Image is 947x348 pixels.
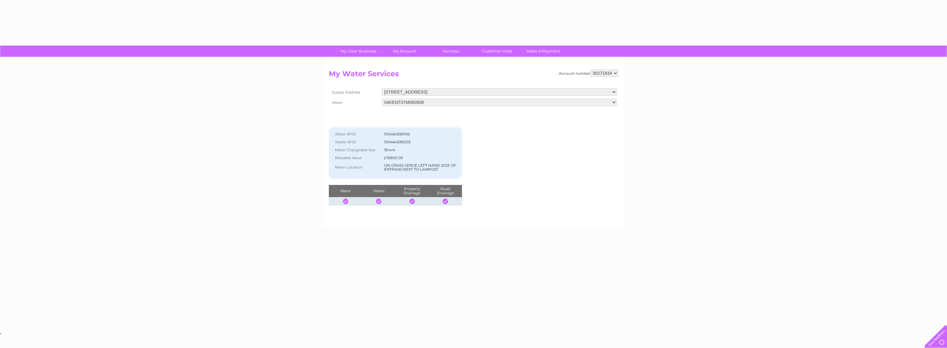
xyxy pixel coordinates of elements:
th: Water SPID [332,130,383,138]
th: Property Drainage [395,185,429,197]
th: Waste SPID [332,138,383,146]
th: Rateable Value [332,154,383,162]
td: 100464590203 [383,138,459,146]
td: 15mm [383,146,459,154]
th: Meter Location [332,162,383,173]
td: £15800.00 [383,154,459,162]
a: My Clear Business [333,46,384,57]
a: Make A Payment [518,46,568,57]
th: Road Drainage [429,185,462,197]
div: Account number [559,70,618,77]
td: ON GRASS VERGE LEFT HAND SIDE OF ENTRANCNEXT TO LAMPOST [383,162,459,173]
th: Meter Chargeable Size [332,146,383,154]
th: Water [329,185,362,197]
th: Meter [329,97,381,107]
h2: My Water Services [329,70,618,81]
td: 100464590106 [383,130,459,138]
a: Services [426,46,476,57]
a: Customer Help [472,46,522,57]
th: Supply Address [329,87,381,97]
a: My Account [380,46,430,57]
th: Waste [362,185,395,197]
